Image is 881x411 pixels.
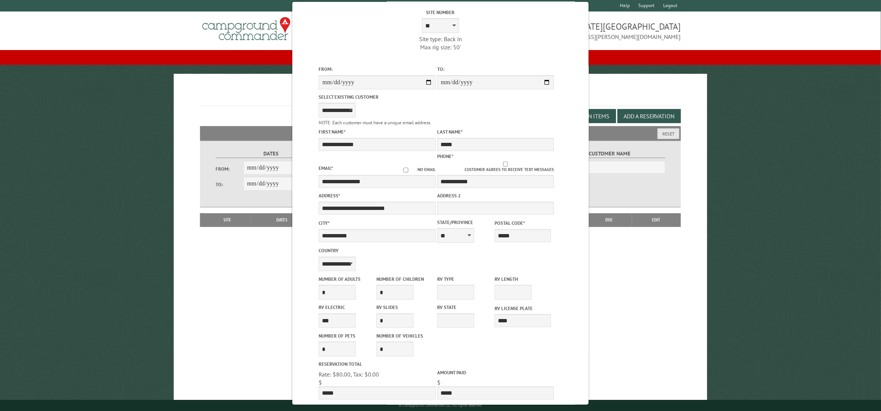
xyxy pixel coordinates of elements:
label: RV Electric [319,304,375,311]
th: Edit [632,213,681,227]
label: First Name [319,128,436,135]
label: Select existing customer [319,93,436,101]
small: NOTE: Each customer must have a unique email address. [319,119,431,126]
span: Rate: $80.00, Tax: $0.00 [319,371,379,378]
span: $ [437,379,440,386]
label: Email [319,165,333,171]
label: Address 2 [437,192,554,199]
label: Number of Adults [319,276,375,283]
label: RV Type [437,276,493,283]
label: Number of Pets [319,332,375,339]
label: RV State [437,304,493,311]
label: Amount paid [437,369,554,376]
label: Site Number [382,9,499,16]
label: Number of Vehicles [376,332,432,339]
div: Site type: Back in [382,35,499,43]
label: From: [319,66,436,73]
input: No email [394,168,418,172]
label: Country [319,247,436,254]
button: Add a Reservation [618,109,681,123]
label: RV Length [495,276,551,283]
label: State/Province [437,219,493,226]
h1: Reservations [200,86,681,106]
h2: Filters [200,126,681,140]
label: Reservation Total [319,361,436,368]
label: City [319,220,436,227]
label: To: [216,181,243,188]
label: Address [319,192,436,199]
label: Phone [437,153,453,160]
th: Due [586,213,632,227]
input: Customer agrees to receive text messages [457,162,554,167]
label: No email [394,167,436,173]
label: Customer agrees to receive text messages [437,162,554,173]
span: $ [319,379,322,386]
label: Customer Name [555,149,665,158]
small: © Campground Commander LLC. All rights reserved. [399,403,482,408]
button: Reset [658,128,679,139]
label: From: [216,165,243,172]
a: ? [405,404,407,410]
label: Last Name [437,128,554,135]
label: Dates [216,149,326,158]
label: Number of Children [376,276,432,283]
label: Postal Code [495,220,551,227]
label: RV License Plate [495,305,551,312]
label: To: [437,66,554,73]
img: Campground Commander [200,14,293,43]
div: Max rig size: 50' [382,43,499,51]
th: Site [204,213,251,227]
th: Dates [251,213,313,227]
label: RV Slides [376,304,432,311]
